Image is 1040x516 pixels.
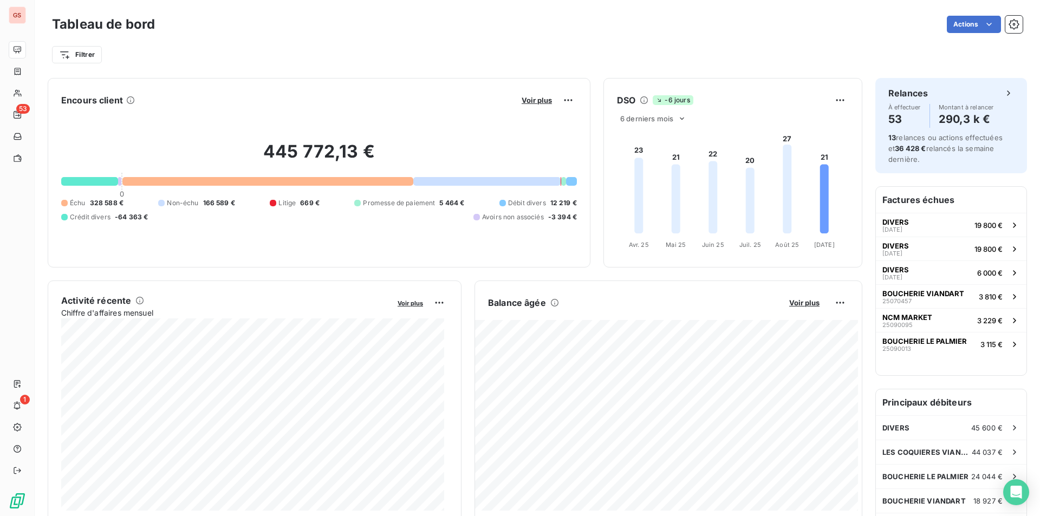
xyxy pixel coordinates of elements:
button: DIVERS[DATE]19 800 € [876,213,1026,237]
span: 5 464 € [439,198,464,208]
span: 6 derniers mois [620,114,673,123]
span: -3 394 € [548,212,577,222]
span: 3 810 € [979,292,1003,301]
span: -6 jours [653,95,693,105]
span: Débit divers [508,198,546,208]
span: Voir plus [789,298,820,307]
span: 25070457 [882,298,912,304]
span: DIVERS [882,423,909,432]
span: LES COQUIERES VIANDES [882,448,972,456]
img: Logo LeanPay [9,492,26,510]
button: Actions [947,16,1001,33]
h4: 53 [888,110,921,128]
tspan: [DATE] [814,241,835,249]
span: 25090013 [882,345,911,352]
button: BOUCHERIE LE PALMIER250900133 115 € [876,332,1026,356]
span: BOUCHERIE VIANDART [882,289,964,298]
span: BOUCHERIE LE PALMIER [882,472,968,481]
button: Voir plus [786,298,823,308]
span: [DATE] [882,226,902,233]
tspan: Avr. 25 [629,241,649,249]
span: relances ou actions effectuées et relancés la semaine dernière. [888,133,1003,164]
button: DIVERS[DATE]6 000 € [876,260,1026,284]
span: 44 037 € [972,448,1003,456]
span: NCM MARKET [882,313,932,322]
span: 25090095 [882,322,913,328]
span: 1 [20,395,30,404]
span: 12 219 € [550,198,577,208]
h3: Tableau de bord [52,15,155,34]
span: 45 600 € [971,423,1003,432]
span: [DATE] [882,250,902,257]
span: 3 115 € [980,340,1003,349]
span: [DATE] [882,274,902,280]
button: DIVERS[DATE]19 800 € [876,237,1026,260]
span: Chiffre d'affaires mensuel [61,307,390,318]
span: Avoirs non associés [482,212,544,222]
h4: 290,3 k € [939,110,994,128]
span: 36 428 € [895,144,926,153]
span: BOUCHERIE VIANDART [882,497,966,505]
span: Échu [70,198,86,208]
span: 18 927 € [973,497,1003,505]
span: DIVERS [882,265,909,274]
span: BOUCHERIE LE PALMIER [882,337,967,345]
h6: Factures échues [876,187,1026,213]
h6: DSO [617,94,635,107]
span: À effectuer [888,104,921,110]
span: Voir plus [398,299,423,307]
button: Voir plus [394,298,426,308]
span: 166 589 € [203,198,235,208]
span: -64 363 € [115,212,148,222]
span: 19 800 € [974,245,1003,253]
span: Litige [278,198,296,208]
span: DIVERS [882,218,909,226]
button: Voir plus [518,95,555,105]
tspan: Juil. 25 [739,241,761,249]
span: 669 € [300,198,320,208]
h6: Activité récente [61,294,131,307]
span: Crédit divers [70,212,110,222]
tspan: Juin 25 [702,241,724,249]
span: 0 [120,190,124,198]
h2: 445 772,13 € [61,141,577,173]
h6: Principaux débiteurs [876,389,1026,415]
button: Filtrer [52,46,102,63]
tspan: Mai 25 [666,241,686,249]
button: NCM MARKET250900953 229 € [876,308,1026,332]
tspan: Août 25 [775,241,799,249]
h6: Encours client [61,94,123,107]
span: 19 800 € [974,221,1003,230]
span: 13 [888,133,896,142]
div: GS [9,6,26,24]
span: Voir plus [522,96,552,104]
span: 6 000 € [977,269,1003,277]
h6: Balance âgée [488,296,546,309]
div: Open Intercom Messenger [1003,479,1029,505]
span: 53 [16,104,30,114]
h6: Relances [888,87,928,100]
span: Promesse de paiement [363,198,435,208]
span: 328 588 € [90,198,123,208]
span: 24 044 € [971,472,1003,481]
button: BOUCHERIE VIANDART250704573 810 € [876,284,1026,308]
span: Montant à relancer [939,104,994,110]
span: Non-échu [167,198,198,208]
span: DIVERS [882,241,909,250]
span: 3 229 € [977,316,1003,325]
